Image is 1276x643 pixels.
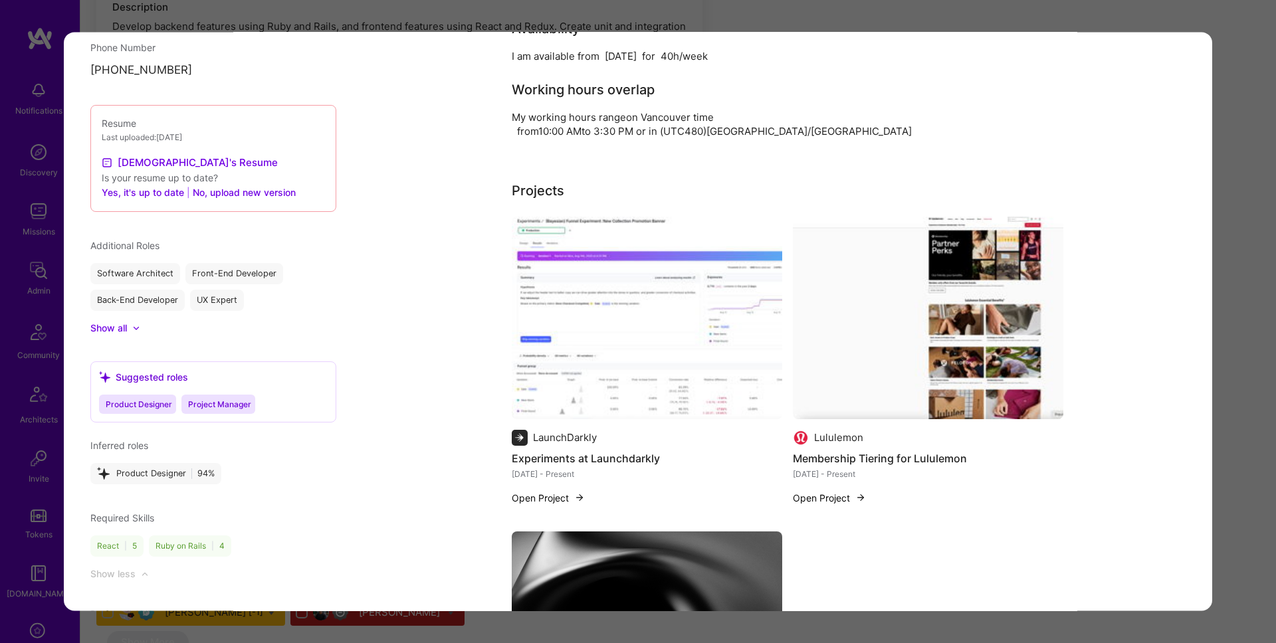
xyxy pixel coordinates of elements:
div: Projects [512,181,564,201]
div: LaunchDarkly [533,431,597,445]
i: icon StarsPurple [97,468,110,480]
div: Suggested roles [99,371,188,385]
div: h/week [673,49,708,63]
img: Membership Tiering for Lululemon [793,217,1063,419]
p: [PHONE_NUMBER] [90,63,336,79]
button: No, upload new version [193,185,296,201]
div: for [642,49,655,63]
div: [DATE] [605,49,637,63]
img: arrow-right [855,493,866,504]
a: [DEMOGRAPHIC_DATA]'s Resume [102,155,278,171]
div: My working hours range on Vancouver time [512,110,714,124]
span: Phone Number [90,43,156,54]
h4: Experiments at Launchdarkly [512,450,782,468]
button: Open Project [512,492,585,505]
div: Working hours overlap [512,80,655,100]
div: modal [64,32,1212,610]
div: Product Designer 94% [90,464,221,485]
span: Required Skills [90,513,154,524]
div: UX Expert [190,290,244,312]
span: Project Manager [188,400,251,410]
span: Additional Roles [90,240,159,252]
div: Is your resume up to date? [102,171,325,185]
span: Product Designer [106,400,172,410]
span: | [187,186,190,200]
div: [DATE] - Present [512,468,782,482]
div: Software Architect [90,264,180,285]
span: | [124,541,127,552]
div: Last uploaded: [DATE] [102,131,325,145]
img: Company logo [793,430,809,446]
div: Show less [90,568,136,581]
img: arrow-right [574,493,585,504]
div: Lululemon [814,431,863,445]
div: [DATE] - Present [793,468,1063,482]
i: icon SuggestedTeams [99,372,110,383]
div: React 5 [90,536,144,557]
div: 40 [661,49,673,63]
button: Open Project [793,492,866,505]
div: I am available from [512,49,599,63]
span: 10:00 AM to 3:30 PM or [538,125,646,138]
span: from in (UTC 480 ) [GEOGRAPHIC_DATA]/[GEOGRAPHIC_DATA] [517,125,912,138]
div: Ruby on Rails 4 [149,536,231,557]
button: Yes, it's up to date [102,185,184,201]
img: Company logo [512,430,528,446]
h4: Membership Tiering for Lululemon [793,450,1063,468]
img: Resume [102,158,112,169]
div: Show all [90,322,127,335]
span: Resume [102,118,136,130]
div: Front-End Developer [185,264,283,285]
span: Inferred roles [90,440,148,452]
span: Preferred Skills [90,609,156,620]
div: Back-End Developer [90,290,185,312]
span: | [211,541,214,552]
img: Experiments at Launchdarkly [512,217,782,419]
